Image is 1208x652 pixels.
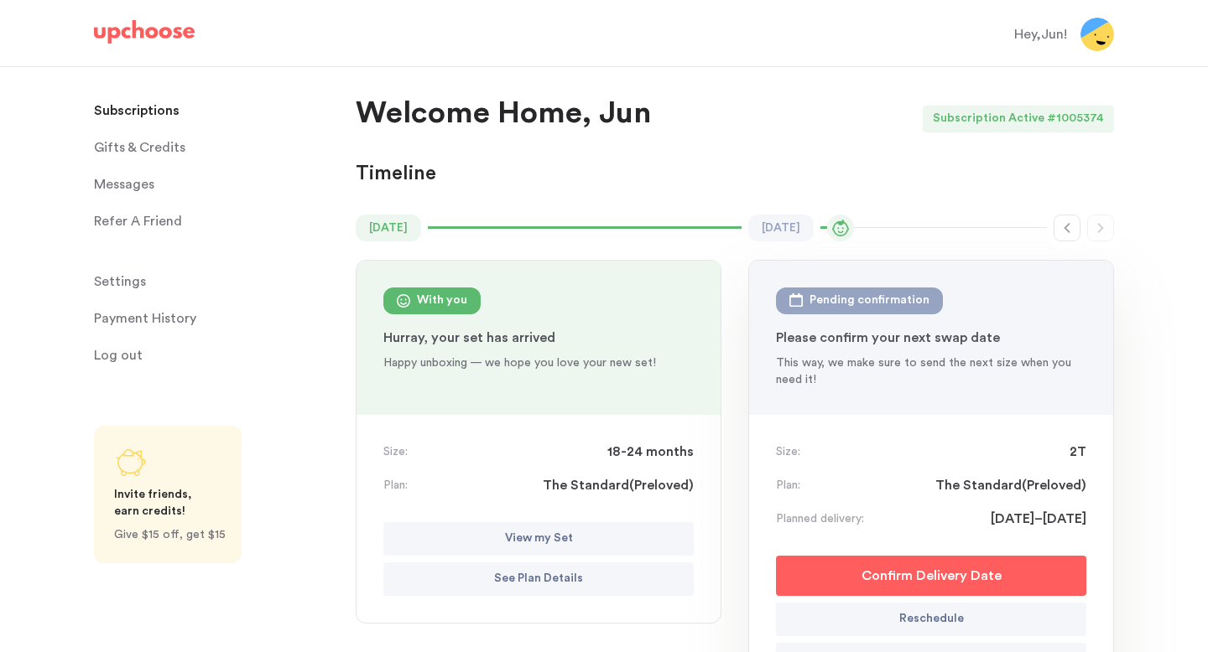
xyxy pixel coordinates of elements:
time: [DATE] [748,215,814,241]
div: Subscription Active [923,106,1047,132]
button: View my Set [383,522,694,556]
p: Size: [383,443,408,460]
p: Subscriptions [94,94,180,127]
a: Gifts & Credits [94,131,336,164]
span: Log out [94,339,143,372]
span: The Standard ( Preloved ) [935,475,1086,495]
a: Payment History [94,302,336,335]
div: # 1005374 [1047,106,1114,132]
div: Pending confirmation [810,291,929,311]
p: Welcome Home, Jun [356,94,651,134]
p: Size: [776,443,800,460]
a: Messages [94,168,336,201]
p: Timeline [356,161,436,188]
p: See Plan Details [494,569,583,589]
a: Subscriptions [94,94,336,127]
button: Reschedule [776,603,1086,636]
img: UpChoose [94,20,195,44]
p: This way, we make sure to send the next size when you need it! [776,354,1086,388]
span: 2T [1070,442,1086,462]
span: The Standard ( Preloved ) [543,475,694,495]
p: Plan: [776,477,800,494]
p: Confirm Delivery Date [862,566,1002,586]
p: Plan: [383,477,408,494]
span: Gifts & Credits [94,131,185,164]
span: Settings [94,265,146,298]
div: With you [417,291,467,311]
button: See Plan Details [383,562,694,596]
a: UpChoose [94,20,195,51]
p: Refer A Friend [94,204,182,238]
p: Please confirm your next swap date [776,328,1086,348]
p: Hurray, your set has arrived [383,328,694,348]
span: Messages [94,168,154,201]
span: 18-24 months [607,442,694,462]
p: Happy unboxing — we hope you love your new set! [383,354,694,371]
p: Payment History [94,302,196,335]
button: Confirm Delivery Date [776,556,1086,596]
a: Settings [94,265,336,298]
a: Log out [94,339,336,372]
p: Reschedule [899,609,964,629]
span: [DATE]–[DATE] [991,509,1086,529]
time: [DATE] [356,215,421,241]
a: Refer A Friend [94,204,336,238]
p: Planned delivery: [776,510,864,527]
p: View my Set [505,529,573,549]
a: Share UpChoose [94,426,242,563]
div: Hey, Jun ! [1014,24,1067,44]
